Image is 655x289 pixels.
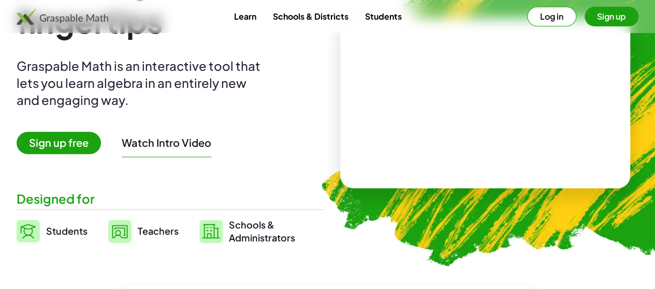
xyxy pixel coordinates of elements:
[264,7,356,26] a: Schools & Districts
[108,220,132,243] img: svg%3e
[17,220,40,242] img: svg%3e
[122,136,211,149] button: Watch Intro Video
[46,225,88,237] span: Students
[527,7,576,26] button: Log in
[585,7,638,26] button: Sign up
[199,218,295,244] a: Schools &Administrators
[138,225,179,237] span: Teachers
[225,7,264,26] a: Learn
[17,57,265,109] div: Graspable Math is an interactive tool that lets you learn algebra in an entirely new and engaging...
[356,7,410,26] a: Students
[229,218,295,244] span: Schools & Administrators
[17,218,88,244] a: Students
[108,218,179,244] a: Teachers
[17,132,101,154] span: Sign up free
[199,220,223,243] img: svg%3e
[407,64,563,142] video: What is this? This is dynamic math notation. Dynamic math notation plays a central role in how Gr...
[17,190,324,207] div: Designed for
